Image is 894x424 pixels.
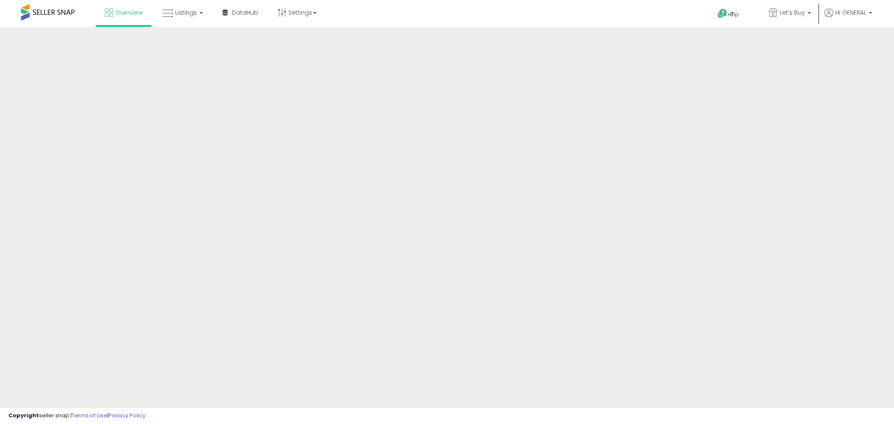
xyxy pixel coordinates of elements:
[232,8,258,17] span: DataHub
[728,11,739,18] span: Help
[175,8,197,17] span: Listings
[824,8,872,27] a: Hi GENERAL
[115,8,143,17] span: Overview
[717,8,728,19] i: Get Help
[835,8,866,17] span: Hi GENERAL
[711,2,755,27] a: Help
[780,8,805,17] span: Let’s Buy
